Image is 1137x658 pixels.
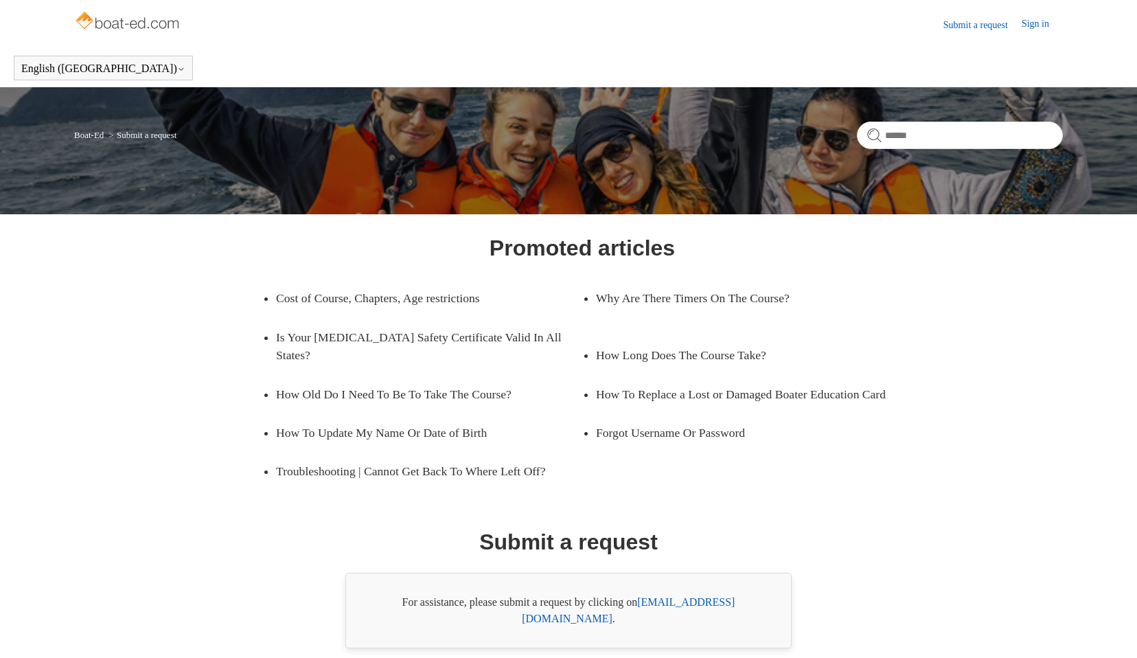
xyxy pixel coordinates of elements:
[74,130,104,140] a: Boat-Ed
[74,130,106,140] li: Boat-Ed
[276,375,562,413] a: How Old Do I Need To Be To Take The Course?
[596,375,902,413] a: How To Replace a Lost or Damaged Boater Education Card
[479,525,658,558] h1: Submit a request
[345,573,792,648] div: For assistance, please submit a request by clicking on .
[596,279,882,317] a: Why Are There Timers On The Course?
[943,18,1022,32] a: Submit a request
[596,413,882,452] a: Forgot Username Or Password
[276,318,582,375] a: Is Your [MEDICAL_DATA] Safety Certificate Valid In All States?
[857,122,1063,149] input: Search
[276,279,562,317] a: Cost of Course, Chapters, Age restrictions
[596,336,882,374] a: How Long Does The Course Take?
[21,63,185,75] button: English ([GEOGRAPHIC_DATA])
[490,231,675,264] h1: Promoted articles
[276,452,582,490] a: Troubleshooting | Cannot Get Back To Where Left Off?
[1022,16,1063,33] a: Sign in
[276,413,562,452] a: How To Update My Name Or Date of Birth
[106,130,177,140] li: Submit a request
[74,8,183,36] img: Boat-Ed Help Center home page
